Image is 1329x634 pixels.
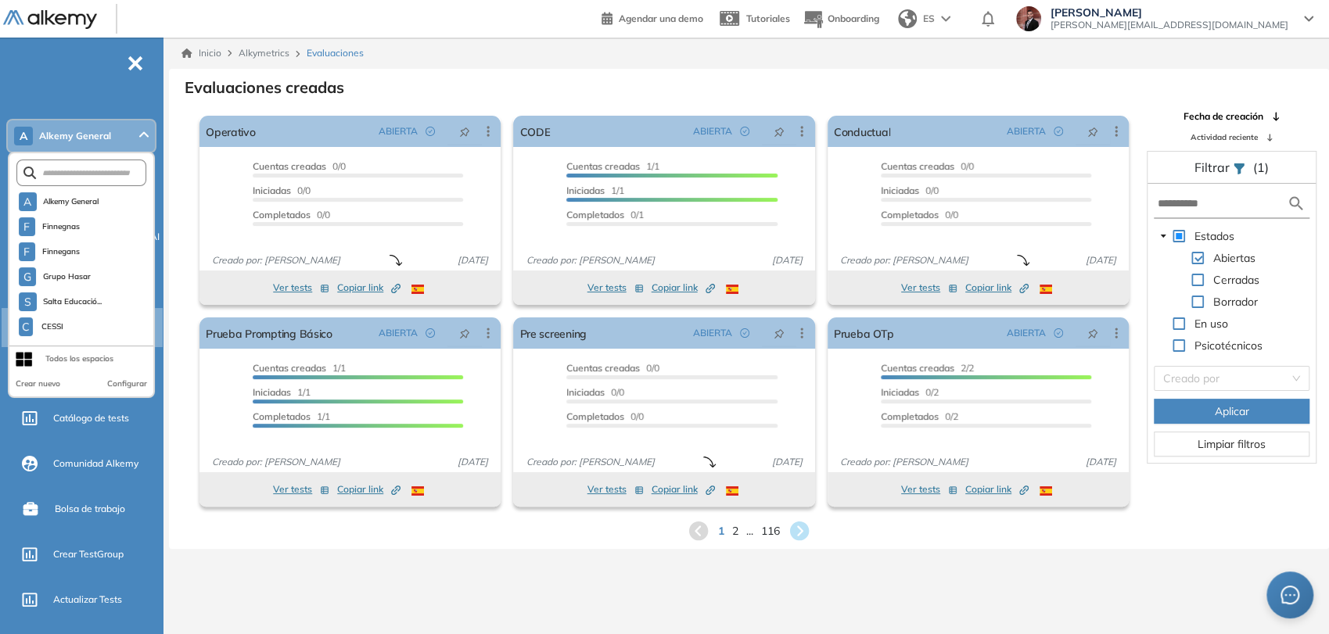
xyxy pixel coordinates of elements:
button: pushpin [447,119,482,144]
a: Prueba Prompting Básico [206,317,332,349]
span: A [20,130,27,142]
span: 116 [761,523,780,539]
span: Cerradas [1213,273,1259,287]
span: 1/1 [253,386,311,398]
span: [PERSON_NAME] [1051,6,1288,19]
span: 0/0 [253,184,311,196]
span: Iniciadas [881,386,919,398]
span: Creado por: [PERSON_NAME] [206,253,347,267]
button: pushpin [1076,119,1110,144]
span: Estados [1191,227,1237,245]
button: pushpin [447,321,482,346]
span: check-circle [740,328,749,338]
span: Cuentas creadas [566,362,640,374]
span: Bolsa de trabajo [55,502,125,516]
span: Completados [566,209,624,220]
span: A [23,195,31,208]
span: Completados [253,209,311,220]
button: pushpin [1076,321,1110,346]
span: 0/0 [881,209,958,220]
span: (1) [1253,158,1269,177]
button: pushpin [762,119,796,144]
span: 0/2 [881,410,958,422]
span: check-circle [1054,328,1063,338]
span: 0/1 [566,209,644,220]
a: Inicio [181,46,221,60]
span: Borrador [1213,295,1258,309]
span: [PERSON_NAME][EMAIL_ADDRESS][DOMAIN_NAME] [1051,19,1288,31]
span: S [24,296,31,308]
span: 0/0 [881,184,939,196]
span: Filtrar [1194,159,1233,175]
span: En uso [1194,317,1228,331]
span: 0/2 [881,386,939,398]
button: Crear nuevo [16,378,60,390]
span: 1/1 [253,362,346,374]
span: [DATE] [451,253,494,267]
button: Copiar link [965,278,1029,297]
span: check-circle [1054,127,1063,136]
button: Copiar link [652,278,715,297]
span: Cuentas creadas [253,362,326,374]
span: ABIERTA [1007,124,1046,138]
span: 0/0 [881,160,974,172]
span: Actividad reciente [1191,131,1258,143]
span: Creado por: [PERSON_NAME] [834,455,975,469]
span: Cuentas creadas [566,160,640,172]
span: ... [746,523,753,539]
span: check-circle [740,127,749,136]
span: 1 [718,523,724,539]
span: Copiar link [652,281,715,295]
span: ES [923,12,935,26]
span: CESSI [39,321,66,333]
button: Copiar link [337,480,400,499]
span: Psicotécnicos [1191,336,1266,355]
span: Cerradas [1210,270,1263,289]
span: Creado por: [PERSON_NAME] [206,455,347,469]
span: [DATE] [1079,253,1122,267]
span: Finnegnas [41,220,81,233]
button: pushpin [762,321,796,346]
button: Ver tests [273,480,329,499]
span: Completados [881,209,939,220]
span: Completados [566,410,624,422]
span: pushpin [459,327,470,339]
span: Actualizar Tests [53,593,122,607]
span: Iniciadas [566,386,605,398]
span: [DATE] [766,253,809,267]
span: Alkemy General [43,195,99,208]
span: Creado por: [PERSON_NAME] [519,253,660,267]
span: 1/1 [253,410,330,422]
span: 2 [732,523,738,539]
span: Estados [1194,229,1234,243]
span: check-circle [426,328,435,338]
span: Creado por: [PERSON_NAME] [834,253,975,267]
span: Cuentas creadas [881,160,954,172]
button: Aplicar [1154,399,1309,424]
span: Finnegans [41,245,81,258]
h3: Evaluaciones creadas [185,78,344,97]
span: F [23,220,30,233]
span: pushpin [1087,125,1098,138]
button: Copiar link [337,278,400,297]
span: Onboarding [828,13,879,24]
span: 0/0 [566,386,624,398]
span: Abiertas [1210,249,1259,267]
span: Tutoriales [746,13,790,24]
span: Salta Educació... [43,296,102,308]
span: Copiar link [965,281,1029,295]
a: Prueba OTp [834,317,893,349]
span: Alkymetrics [239,47,289,59]
span: Aplicar [1215,403,1249,420]
span: Iniciadas [253,386,291,398]
button: Configurar [107,378,147,390]
span: ABIERTA [693,326,732,340]
a: Pre screening [519,317,587,349]
img: ESP [726,285,738,294]
span: Comunidad Alkemy [53,457,138,471]
span: [DATE] [451,455,494,469]
span: Catálogo de tests [53,411,129,425]
span: 0/0 [566,362,659,374]
a: Agendar una demo [602,8,703,27]
span: Iniciadas [566,184,605,196]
